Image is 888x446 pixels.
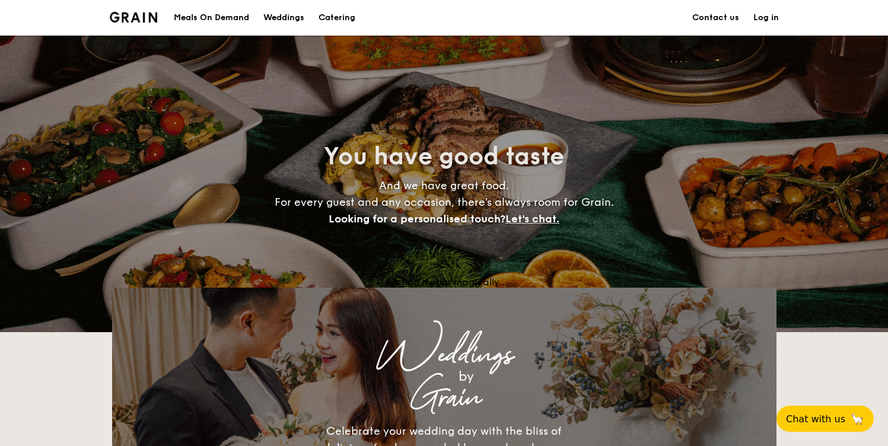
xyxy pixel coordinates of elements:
[110,12,158,23] a: Logotype
[786,413,845,425] span: Chat with us
[850,412,864,426] span: 🦙
[217,387,672,409] div: Grain
[110,12,158,23] img: Grain
[217,345,672,366] div: Weddings
[776,406,874,432] button: Chat with us🦙
[112,276,776,288] div: Loading menus magically...
[260,366,672,387] div: by
[505,212,559,225] span: Let's chat.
